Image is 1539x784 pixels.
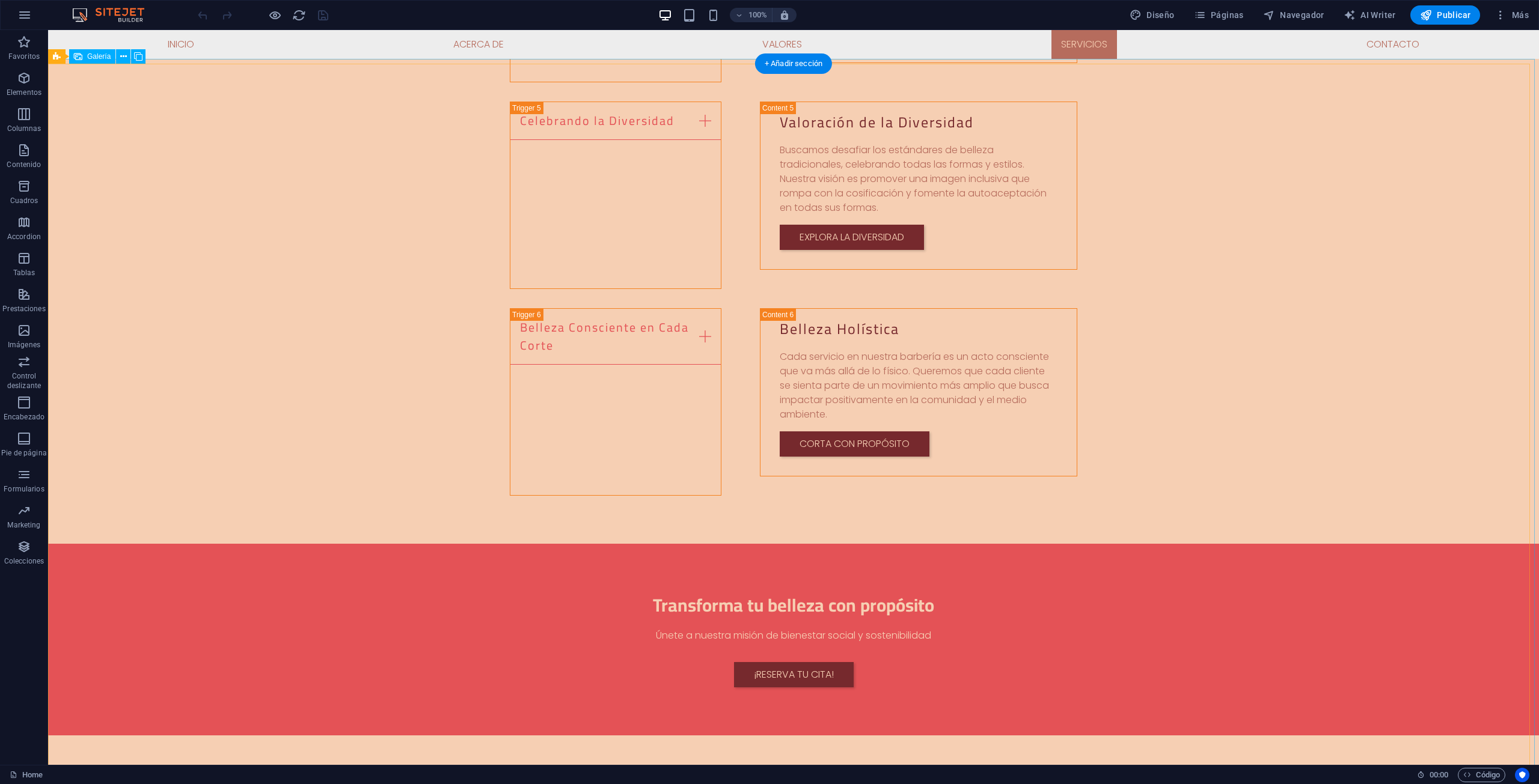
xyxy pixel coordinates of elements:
button: Navegador [1258,5,1329,25]
span: Más [1495,9,1529,21]
span: Código [1463,768,1500,782]
p: Encabezado [4,412,44,422]
button: Más [1490,5,1534,25]
a: Haz clic para cancelar la selección y doble clic para abrir páginas [10,768,43,782]
p: Elementos [7,88,41,97]
span: 00 00 [1430,768,1448,782]
span: AI Writer [1344,9,1396,21]
span: : [1438,770,1440,779]
span: Publicar [1420,9,1471,21]
button: Diseño [1125,5,1179,25]
button: Código [1458,768,1505,782]
img: Editor Logo [69,8,159,22]
div: Diseño (Ctrl+Alt+Y) [1125,5,1179,25]
h6: Tiempo de la sesión [1417,768,1449,782]
p: Tablas [13,268,35,278]
span: Navegador [1263,9,1324,21]
p: Imágenes [8,340,40,350]
button: AI Writer [1339,5,1401,25]
p: Colecciones [4,556,44,566]
p: Cuadros [10,196,38,205]
p: Formularios [4,484,44,494]
div: + Añadir sección [755,53,832,74]
p: Favoritos [8,52,40,61]
button: reload [292,8,306,22]
button: Haz clic para salir del modo de previsualización y seguir editando [268,8,282,22]
p: Contenido [7,160,41,169]
p: Prestaciones [2,304,45,314]
span: Galería [87,53,111,60]
p: Marketing [7,520,40,530]
button: Páginas [1189,5,1249,25]
button: 100% [730,8,773,22]
i: Volver a cargar página [292,8,306,22]
h6: 100% [748,8,767,22]
i: Al redimensionar, ajustar el nivel de zoom automáticamente para ajustarse al dispositivo elegido. [779,10,790,20]
button: Usercentrics [1515,768,1529,782]
p: Pie de página [1,448,46,458]
p: Columnas [7,124,41,133]
p: Accordion [7,232,41,242]
span: Diseño [1130,9,1175,21]
span: Páginas [1194,9,1244,21]
button: Publicar [1410,5,1481,25]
